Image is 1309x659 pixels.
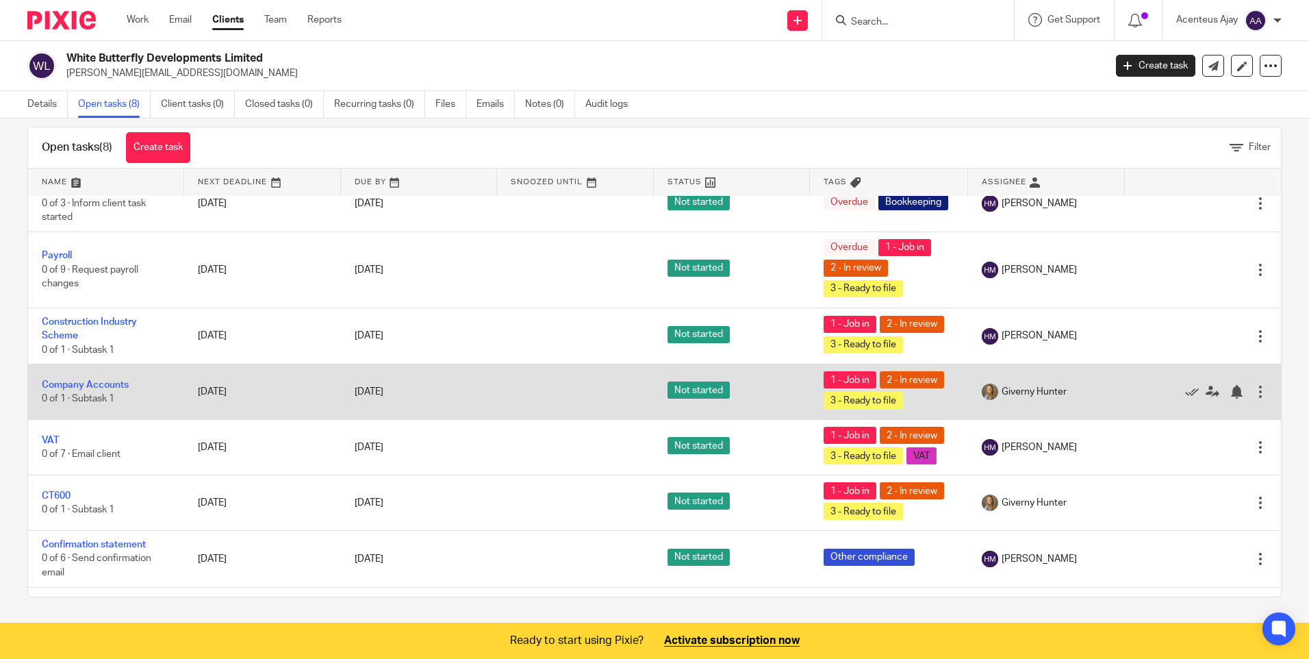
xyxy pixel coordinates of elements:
[668,549,730,566] span: Not started
[184,531,340,587] td: [DATE]
[1002,197,1077,210] span: [PERSON_NAME]
[668,193,730,210] span: Not started
[99,142,112,153] span: (8)
[824,280,903,297] span: 3 - Ready to file
[1002,552,1077,566] span: [PERSON_NAME]
[42,540,146,549] a: Confirmation statement
[184,475,340,531] td: [DATE]
[824,239,875,256] span: Overdue
[906,447,937,464] span: VAT
[824,447,903,464] span: 3 - Ready to file
[824,316,876,333] span: 1 - Job in
[1176,13,1238,27] p: Acenteus Ajay
[1249,142,1271,152] span: Filter
[668,178,702,186] span: Status
[824,193,875,210] span: Overdue
[824,371,876,388] span: 1 - Job in
[824,503,903,520] span: 3 - Ready to file
[42,345,114,355] span: 0 of 1 · Subtask 1
[982,551,998,567] img: svg%3E
[880,482,944,499] span: 2 - In review
[78,91,151,118] a: Open tasks (8)
[42,199,146,223] span: 0 of 3 · Inform client task started
[161,91,235,118] a: Client tasks (0)
[184,308,340,364] td: [DATE]
[668,260,730,277] span: Not started
[1047,15,1100,25] span: Get Support
[668,382,730,399] span: Not started
[42,140,112,155] h1: Open tasks
[355,199,383,208] span: [DATE]
[27,91,68,118] a: Details
[66,66,1095,80] p: [PERSON_NAME][EMAIL_ADDRESS][DOMAIN_NAME]
[42,251,72,260] a: Payroll
[1002,440,1077,454] span: [PERSON_NAME]
[880,427,944,444] span: 2 - In review
[245,91,324,118] a: Closed tasks (0)
[355,387,383,397] span: [DATE]
[307,13,342,27] a: Reports
[982,495,998,511] img: GH%20LinkedIn%20Photo.jpg
[585,91,638,118] a: Audit logs
[824,549,915,566] span: Other compliance
[42,380,129,390] a: Company Accounts
[824,260,888,277] span: 2 - In review
[850,16,973,29] input: Search
[42,317,137,340] a: Construction Industry Scheme
[1002,263,1077,277] span: [PERSON_NAME]
[668,493,730,510] span: Not started
[264,13,287,27] a: Team
[42,491,71,501] a: CT600
[982,384,998,400] img: GH%20LinkedIn%20Photo.jpg
[982,439,998,456] img: svg%3E
[982,328,998,345] img: svg%3E
[435,91,466,118] a: Files
[355,443,383,452] span: [DATE]
[668,437,730,454] span: Not started
[824,336,903,353] span: 3 - Ready to file
[212,13,244,27] a: Clients
[127,13,149,27] a: Work
[1002,329,1077,343] span: [PERSON_NAME]
[184,364,340,420] td: [DATE]
[355,554,383,564] span: [DATE]
[476,91,515,118] a: Emails
[880,371,944,388] span: 2 - In review
[27,51,56,80] img: svg%3E
[42,265,138,289] span: 0 of 9 · Request payroll changes
[334,91,425,118] a: Recurring tasks (0)
[1185,385,1206,399] a: Mark as done
[1245,10,1267,32] img: svg%3E
[1116,55,1195,77] a: Create task
[1002,385,1067,399] span: Giverny Hunter
[878,239,931,256] span: 1 - Job in
[184,587,340,636] td: [DATE]
[878,193,948,210] span: Bookkeeping
[42,554,151,578] span: 0 of 6 · Send confirmation email
[42,394,114,403] span: 0 of 1 · Subtask 1
[982,195,998,212] img: svg%3E
[355,498,383,508] span: [DATE]
[169,13,192,27] a: Email
[126,132,190,163] a: Create task
[525,91,575,118] a: Notes (0)
[668,326,730,343] span: Not started
[880,316,944,333] span: 2 - In review
[184,175,340,232] td: [DATE]
[824,482,876,499] span: 1 - Job in
[66,51,889,66] h2: White Butterfly Developments Limited
[824,392,903,409] span: 3 - Ready to file
[824,427,876,444] span: 1 - Job in
[184,232,340,308] td: [DATE]
[42,505,114,514] span: 0 of 1 · Subtask 1
[824,178,847,186] span: Tags
[355,332,383,341] span: [DATE]
[511,178,583,186] span: Snoozed Until
[42,449,120,459] span: 0 of 7 · Email client
[42,436,59,445] a: VAT
[184,420,340,475] td: [DATE]
[1002,496,1067,510] span: Giverny Hunter
[27,11,96,29] img: Pixie
[982,262,998,278] img: svg%3E
[355,265,383,275] span: [DATE]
